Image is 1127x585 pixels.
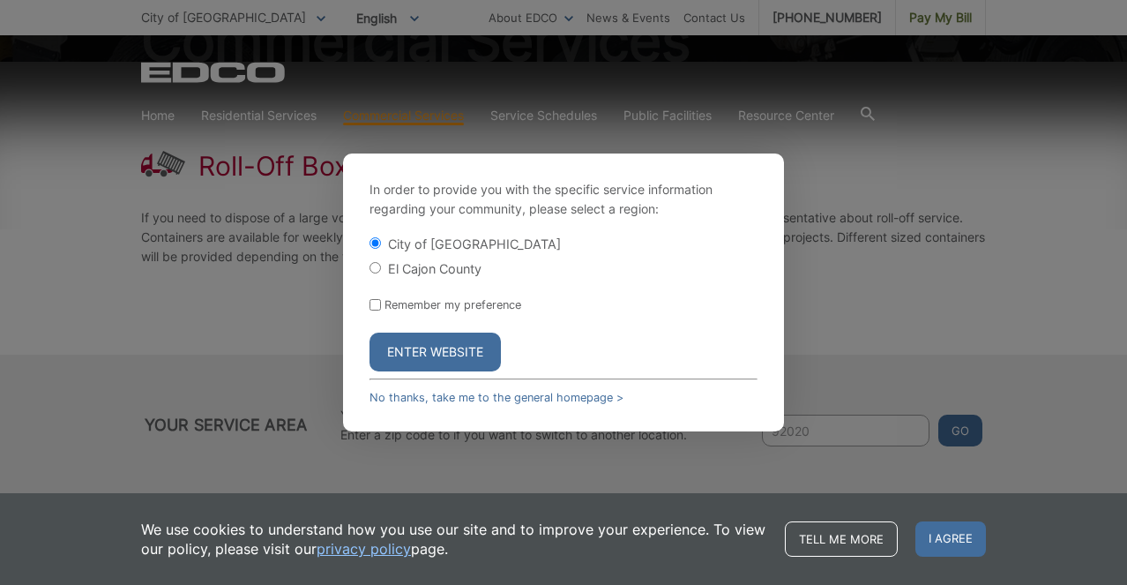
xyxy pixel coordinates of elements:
[369,333,501,371] button: Enter Website
[388,261,481,276] label: El Cajon County
[369,180,758,219] p: In order to provide you with the specific service information regarding your community, please se...
[369,391,623,404] a: No thanks, take me to the general homepage >
[317,539,411,559] a: privacy policy
[384,298,521,311] label: Remember my preference
[388,236,561,251] label: City of [GEOGRAPHIC_DATA]
[141,520,767,559] p: We use cookies to understand how you use our site and to improve your experience. To view our pol...
[785,521,898,557] a: Tell me more
[915,521,986,557] span: I agree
